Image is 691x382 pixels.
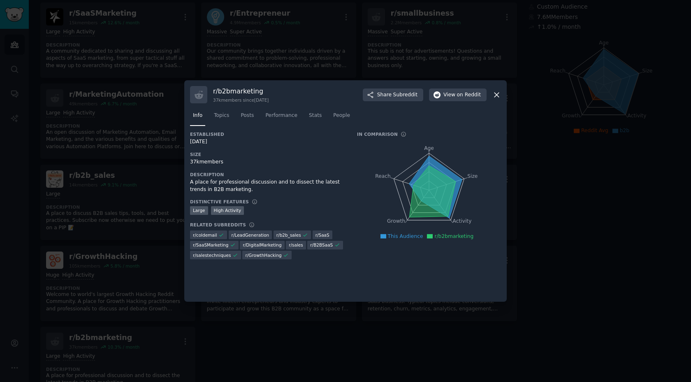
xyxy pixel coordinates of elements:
[190,199,249,205] h3: Distinctive Features
[377,91,417,99] span: Share
[333,112,350,119] span: People
[190,138,345,146] div: [DATE]
[232,232,269,238] span: r/ LeadGeneration
[211,206,244,215] div: High Activity
[265,112,297,119] span: Performance
[375,173,391,179] tspan: Reach
[238,109,257,126] a: Posts
[190,109,205,126] a: Info
[193,242,228,248] span: r/ SaaSMarketing
[453,219,472,224] tspan: Activity
[193,112,202,119] span: Info
[467,173,478,179] tspan: Size
[424,145,434,151] tspan: Age
[363,89,423,102] button: ShareSubreddit
[190,172,345,177] h3: Description
[310,242,333,248] span: r/ B2BSaaS
[276,232,301,238] span: r/ b2b_sales
[306,109,325,126] a: Stats
[245,252,281,258] span: r/ GrowthHacking
[357,131,398,137] h3: In Comparison
[190,158,345,166] div: 37k members
[393,91,417,99] span: Subreddit
[243,242,281,248] span: r/ DigitalMarketing
[388,233,423,239] span: This Audience
[193,252,231,258] span: r/ salestechniques
[262,109,300,126] a: Performance
[315,232,329,238] span: r/ SaaS
[213,97,269,103] div: 37k members since [DATE]
[193,232,217,238] span: r/ coldemail
[190,131,345,137] h3: Established
[190,151,345,157] h3: Size
[211,109,232,126] a: Topics
[457,91,481,99] span: on Reddit
[190,206,208,215] div: Large
[241,112,254,119] span: Posts
[434,233,473,239] span: r/b2bmarketing
[387,219,405,224] tspan: Growth
[190,222,246,228] h3: Related Subreddits
[443,91,481,99] span: View
[429,89,487,102] button: Viewon Reddit
[213,87,269,95] h3: r/ b2bmarketing
[309,112,322,119] span: Stats
[289,242,303,248] span: r/ sales
[214,112,229,119] span: Topics
[190,179,345,193] div: A place for professional discussion and to dissect the latest trends in B2B marketing.
[330,109,353,126] a: People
